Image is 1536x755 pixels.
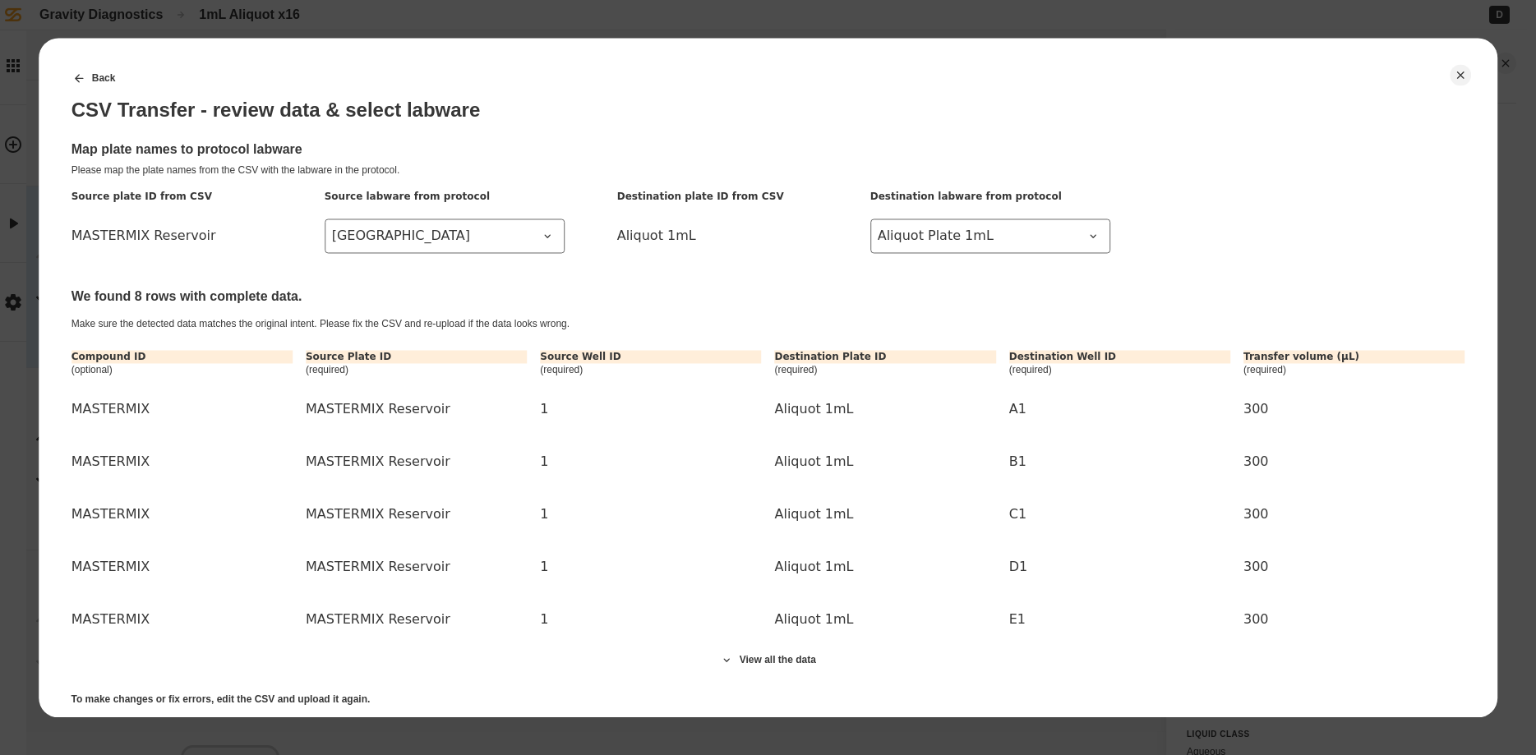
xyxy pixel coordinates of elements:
[71,442,293,481] div: MASTERMIX
[325,190,565,203] div: Source labware from protocol
[774,547,995,587] div: Aliquot 1mL
[1009,547,1230,587] div: D1
[706,639,830,680] button: View all the data
[774,442,995,481] div: Aliquot 1mL
[774,363,995,376] div: (required)
[540,547,761,587] div: 1
[540,600,761,639] div: 1
[1243,495,1465,534] div: 300
[306,363,527,376] div: (required)
[71,163,1465,177] div: Please map the plate names from the CSV with the labware in the protocol.
[71,350,293,363] div: Compound ID
[540,389,761,429] div: 1
[71,141,1465,157] div: Map plate names to protocol labware
[1009,495,1230,534] div: C1
[1450,64,1471,85] button: Close
[332,226,537,246] span: [GEOGRAPHIC_DATA]
[71,547,293,587] div: MASTERMIX
[306,547,527,587] div: MASTERMIX Reservoir
[617,216,857,256] div: Aliquot 1mL
[71,99,481,122] div: CSV Transfer - review data & select labware
[774,495,995,534] div: Aliquot 1mL
[58,58,130,99] button: Back
[71,288,1465,304] div: We found 8 rows with complete data.
[1243,363,1465,376] div: (required)
[71,317,1465,330] div: Make sure the detected data matches the original intent. Please fix the CSV and re-upload if the ...
[71,693,1465,705] div: To make changes or fix errors, edit the CSV and upload it again.
[1243,389,1465,429] div: 300
[1243,600,1465,639] div: 300
[540,442,761,481] div: 1
[774,389,995,429] div: Aliquot 1mL
[540,363,761,376] div: (required)
[540,495,761,534] div: 1
[306,600,527,639] div: MASTERMIX Reservoir
[306,389,527,429] div: MASTERMIX Reservoir
[1009,363,1230,376] div: (required)
[71,389,293,429] div: MASTERMIX
[71,216,311,256] div: MASTERMIX Reservoir
[71,190,311,203] div: Source plate ID from CSV
[774,600,995,639] div: Aliquot 1mL
[71,363,293,376] div: (optional)
[774,350,995,363] div: Destination Plate ID
[540,350,761,363] div: Source Well ID
[1009,350,1230,363] div: Destination Well ID
[1243,350,1465,363] div: Transfer volume (µL)
[71,495,293,534] div: MASTERMIX
[1009,442,1230,481] div: B1
[306,350,527,363] div: Source Plate ID
[1009,389,1230,429] div: A1
[71,600,293,639] div: MASTERMIX
[1243,547,1465,587] div: 300
[617,190,857,203] div: Destination plate ID from CSV
[306,495,527,534] div: MASTERMIX Reservoir
[306,442,527,481] div: MASTERMIX Reservoir
[1009,600,1230,639] div: E1
[1243,442,1465,481] div: 300
[870,190,1110,203] div: Destination labware from protocol
[878,226,1083,246] span: Aliquot Plate 1mL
